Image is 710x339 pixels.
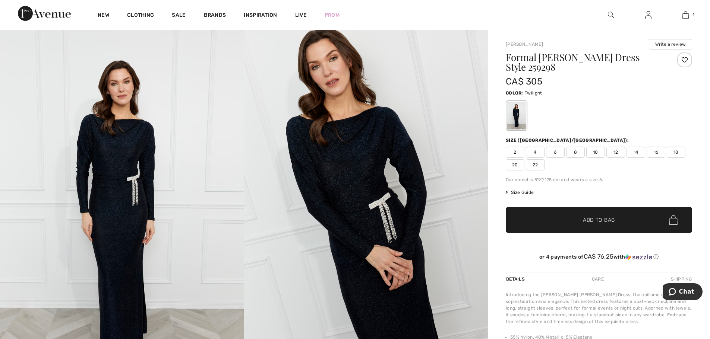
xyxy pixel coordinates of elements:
[506,42,543,47] a: [PERSON_NAME]
[506,76,542,87] span: CA$ 305
[625,254,652,260] img: Sezzle
[526,159,545,170] span: 22
[295,11,307,19] a: Live
[506,137,630,144] div: Size ([GEOGRAPHIC_DATA]/[GEOGRAPHIC_DATA]):
[692,12,694,18] span: 1
[586,147,605,158] span: 10
[506,253,692,260] div: or 4 payments of with
[244,12,277,20] span: Inspiration
[506,147,524,158] span: 2
[506,272,527,286] div: Details
[506,176,692,183] div: Our model is 5'9"/175 cm and wears a size 6.
[566,147,585,158] span: 8
[18,6,71,21] img: 1ère Avenue
[669,272,692,286] div: Shipping
[586,272,610,286] div: Care
[647,147,665,158] span: 16
[325,11,340,19] a: Prom
[506,291,692,325] div: Introducing the [PERSON_NAME] [PERSON_NAME] Dress, the epitome of sophistication and elegance. Th...
[606,147,625,158] span: 12
[667,10,704,19] a: 1
[506,207,692,233] button: Add to Bag
[608,10,614,19] img: search the website
[649,39,692,49] button: Write a review
[546,147,565,158] span: 6
[506,253,692,263] div: or 4 payments ofCA$ 76.25withSezzle Click to learn more about Sezzle
[669,215,678,225] img: Bag.svg
[584,253,614,260] span: CA$ 76.25
[506,189,534,196] span: Size Guide
[667,147,685,158] span: 18
[663,283,703,302] iframe: Opens a widget where you can chat to one of our agents
[98,12,109,20] a: New
[506,159,524,170] span: 20
[507,102,526,129] div: Twilight
[627,147,645,158] span: 14
[127,12,154,20] a: Clothing
[645,10,651,19] img: My Info
[526,147,545,158] span: 4
[506,52,661,72] h1: Formal [PERSON_NAME] Dress Style 259298
[639,10,657,20] a: Sign In
[583,216,615,224] span: Add to Bag
[172,12,186,20] a: Sale
[682,10,689,19] img: My Bag
[204,12,226,20] a: Brands
[506,90,523,96] span: Color:
[525,90,542,96] span: Twilight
